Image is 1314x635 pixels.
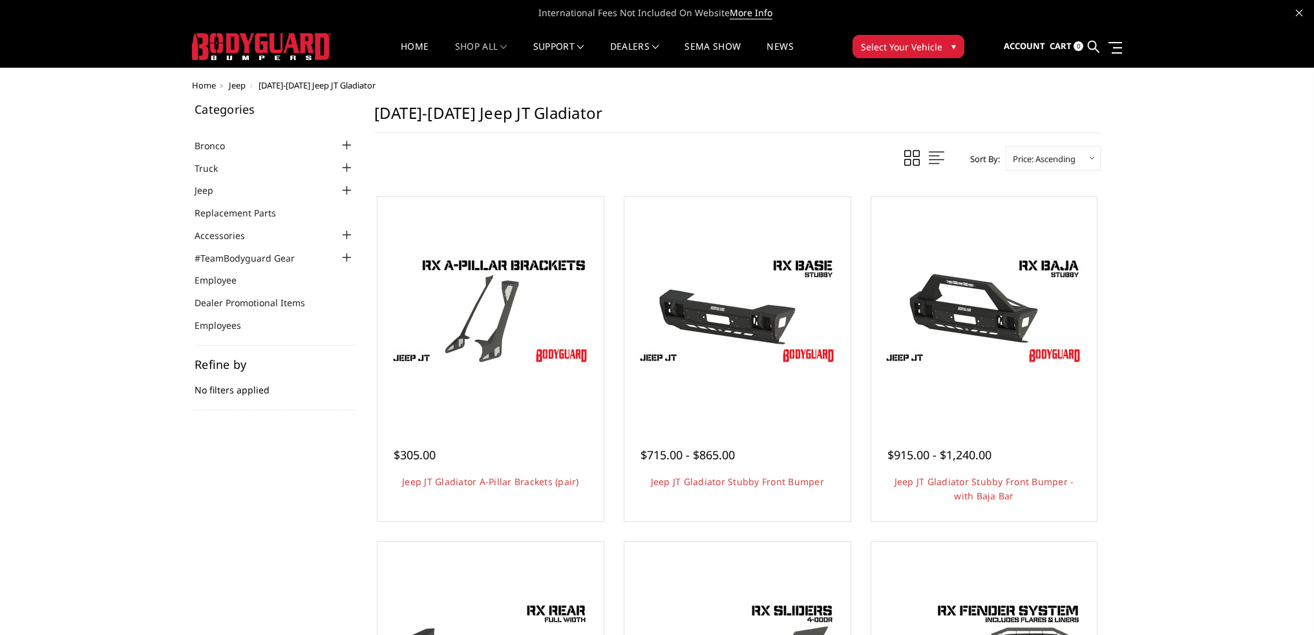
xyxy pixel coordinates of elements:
a: Bronco [195,139,241,152]
h5: Categories [195,103,355,115]
a: Employee [195,273,253,287]
a: Support [533,42,584,67]
a: Jeep JT Gladiator Stubby Front Bumper [628,200,847,420]
a: Home [401,42,429,67]
a: Cart 0 [1050,29,1083,64]
a: Truck [195,161,234,175]
a: Jeep JT Gladiator Stubby Front Bumper [651,475,824,488]
a: Employees [195,318,257,332]
a: #TeamBodyguard Gear [195,251,311,265]
a: Accessories [195,229,261,242]
span: $305.00 [394,447,436,463]
a: Jeep [229,79,246,91]
span: $915.00 - $1,240.00 [887,447,991,463]
a: News [767,42,793,67]
a: Home [192,79,216,91]
a: Dealer Promotional Items [195,296,321,309]
button: Select Your Vehicle [853,35,964,58]
div: No filters applied [195,359,355,410]
img: BODYGUARD BUMPERS [192,33,331,60]
span: Cart [1050,40,1072,52]
span: Account [1004,40,1045,52]
a: Dealers [610,42,659,67]
a: Account [1004,29,1045,64]
h5: Refine by [195,359,355,370]
a: Jeep JT Gladiator Stubby Front Bumper - with Baja Bar Jeep JT Gladiator Stubby Front Bumper - wit... [874,200,1094,420]
a: Jeep JT Gladiator Stubby Front Bumper - with Baja Bar [895,475,1074,502]
a: Jeep [195,183,229,197]
a: Jeep JT Gladiator A-Pillar Brackets (pair) [402,475,579,488]
span: ▾ [951,39,956,53]
a: More Info [730,6,772,19]
span: Select Your Vehicle [861,40,942,54]
span: 0 [1074,41,1083,51]
a: Replacement Parts [195,206,292,220]
a: shop all [455,42,507,67]
a: Jeep JT Gladiator A-Pillar Brackets (pair) Jeep JT Gladiator A-Pillar Brackets (pair) [381,200,600,420]
a: SEMA Show [684,42,741,67]
img: Jeep JT Gladiator Stubby Front Bumper [634,252,841,368]
span: [DATE]-[DATE] Jeep JT Gladiator [259,79,376,91]
iframe: Chat Widget [1249,573,1314,635]
h1: [DATE]-[DATE] Jeep JT Gladiator [374,103,1101,133]
label: Sort By: [963,149,1000,169]
span: $715.00 - $865.00 [641,447,735,463]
